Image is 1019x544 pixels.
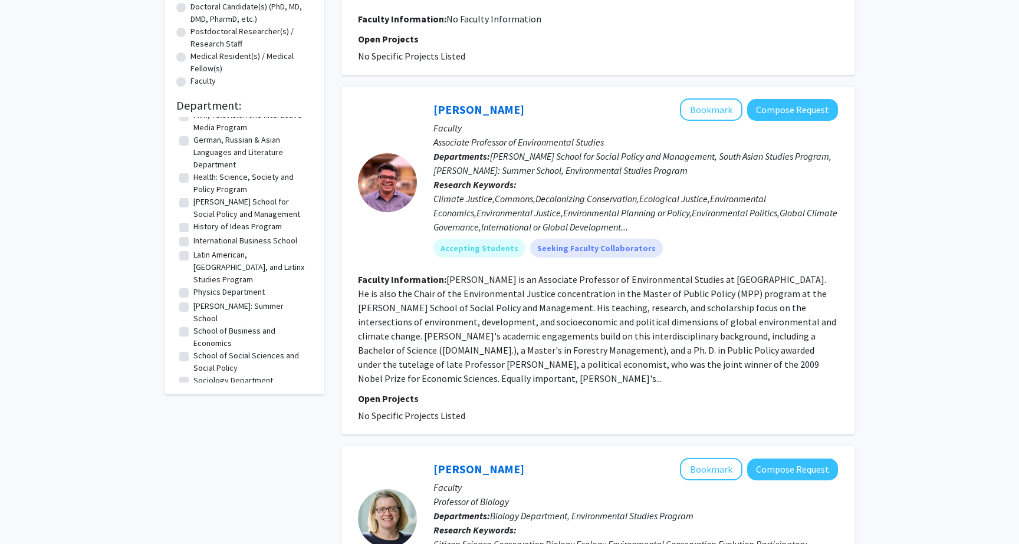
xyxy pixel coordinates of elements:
b: Research Keywords: [433,524,517,536]
p: Open Projects [358,391,838,405]
p: Faculty [433,480,838,494]
span: [PERSON_NAME] School for Social Policy and Management, South Asian Studies Program, [PERSON_NAME]... [433,150,831,176]
b: Departments: [433,150,490,162]
label: Physics Department [193,286,265,298]
label: International Business School [193,235,297,247]
label: Faculty [190,75,216,87]
span: No Specific Projects Listed [358,50,465,62]
button: Add Colleen Hitchcock to Bookmarks [680,458,742,480]
button: Add Prakash Kashwan to Bookmarks [680,98,742,121]
label: School of Social Sciences and Social Policy [193,350,309,374]
a: [PERSON_NAME] [433,102,524,117]
label: [PERSON_NAME] School for Social Policy and Management [193,196,309,220]
mat-chip: Accepting Students [433,239,525,258]
label: School of Business and Economics [193,325,309,350]
label: Latin American, [GEOGRAPHIC_DATA], and Latinx Studies Program [193,249,309,286]
h2: Department: [176,98,312,113]
label: Medical Resident(s) / Medical Fellow(s) [190,50,312,75]
span: No Specific Projects Listed [358,410,465,421]
span: Biology Department, Environmental Studies Program [490,510,693,522]
fg-read-more: [PERSON_NAME] is an Associate Professor of Environmental Studies at [GEOGRAPHIC_DATA]. He is also... [358,273,836,384]
p: Open Projects [358,32,838,46]
label: Postdoctoral Researcher(s) / Research Staff [190,25,312,50]
b: Faculty Information: [358,13,446,25]
label: [PERSON_NAME]: Summer School [193,300,309,325]
button: Compose Request to Colleen Hitchcock [747,459,838,480]
button: Compose Request to Prakash Kashwan [747,99,838,121]
b: Research Keywords: [433,179,517,190]
label: Health: Science, Society and Policy Program [193,171,309,196]
label: Doctoral Candidate(s) (PhD, MD, DMD, PharmD, etc.) [190,1,312,25]
iframe: Chat [9,491,50,535]
span: No Faculty Information [446,13,541,25]
label: Film, Television and Interactive Media Program [193,109,309,134]
p: Faculty [433,121,838,135]
label: History of Ideas Program [193,220,282,233]
a: [PERSON_NAME] [433,461,524,476]
p: Professor of Biology [433,494,838,509]
div: Climate Justice,Commons,Decolonizing Conservation,Ecological Justice,Environmental Economics,Envi... [433,192,838,234]
label: Sociology Department [193,374,273,387]
mat-chip: Seeking Faculty Collaborators [530,239,663,258]
b: Faculty Information: [358,273,446,285]
b: Departments: [433,510,490,522]
p: Associate Professor of Environmental Studies [433,135,838,149]
label: German, Russian & Asian Languages and Literature Department [193,134,309,171]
